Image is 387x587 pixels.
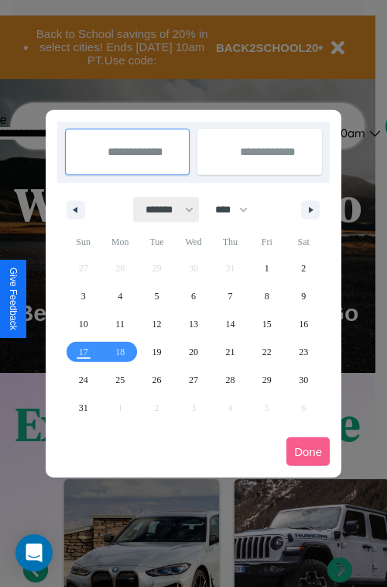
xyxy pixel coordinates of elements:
[212,310,248,338] button: 14
[265,282,269,310] span: 8
[139,310,175,338] button: 12
[101,366,138,394] button: 25
[286,230,322,254] span: Sat
[189,366,198,394] span: 27
[286,282,322,310] button: 9
[175,230,211,254] span: Wed
[301,254,306,282] span: 2
[139,338,175,366] button: 19
[212,230,248,254] span: Thu
[175,310,211,338] button: 13
[65,310,101,338] button: 10
[286,366,322,394] button: 30
[65,338,101,366] button: 17
[299,366,308,394] span: 30
[79,366,88,394] span: 24
[262,310,272,338] span: 15
[65,394,101,422] button: 31
[248,230,285,254] span: Fri
[152,310,162,338] span: 12
[225,338,235,366] span: 21
[152,366,162,394] span: 26
[248,338,285,366] button: 22
[286,254,322,282] button: 2
[139,282,175,310] button: 5
[8,268,19,330] div: Give Feedback
[212,366,248,394] button: 28
[175,282,211,310] button: 6
[65,282,101,310] button: 3
[248,254,285,282] button: 1
[191,282,196,310] span: 6
[139,366,175,394] button: 26
[79,394,88,422] span: 31
[248,366,285,394] button: 29
[65,366,101,394] button: 24
[101,338,138,366] button: 18
[152,338,162,366] span: 19
[248,310,285,338] button: 15
[299,338,308,366] span: 23
[262,366,272,394] span: 29
[286,338,322,366] button: 23
[115,366,125,394] span: 25
[81,282,86,310] span: 3
[79,310,88,338] span: 10
[212,338,248,366] button: 21
[115,310,125,338] span: 11
[212,282,248,310] button: 7
[175,366,211,394] button: 27
[115,338,125,366] span: 18
[65,230,101,254] span: Sun
[225,310,235,338] span: 14
[139,230,175,254] span: Tue
[118,282,122,310] span: 4
[175,338,211,366] button: 20
[101,230,138,254] span: Mon
[286,310,322,338] button: 16
[189,338,198,366] span: 20
[299,310,308,338] span: 16
[189,310,198,338] span: 13
[101,282,138,310] button: 4
[248,282,285,310] button: 8
[225,366,235,394] span: 28
[301,282,306,310] span: 9
[228,282,232,310] span: 7
[265,254,269,282] span: 1
[101,310,138,338] button: 11
[155,282,159,310] span: 5
[79,338,88,366] span: 17
[15,534,53,571] div: Open Intercom Messenger
[286,437,330,466] button: Done
[262,338,272,366] span: 22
